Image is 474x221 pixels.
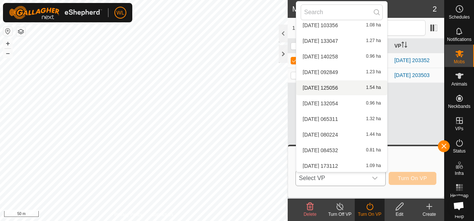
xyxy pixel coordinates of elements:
span: Delete [304,212,317,217]
span: Status [453,149,465,153]
img: Gallagher Logo [9,6,102,19]
li: 2025-09-08 132054 [296,96,387,111]
div: Turn On VP [355,211,385,218]
input: Search [301,4,383,20]
span: 1.44 ha [366,132,381,137]
span: [DATE] 173112 [303,163,338,169]
span: 2 [433,3,437,15]
span: Notifications [447,37,471,42]
li: 2025-09-07 092849 [296,65,387,80]
span: 0.81 ha [366,148,381,153]
span: Turn On VP [398,175,427,181]
span: [DATE] 133047 [303,38,338,44]
li: 2025-09-05 133047 [296,33,387,48]
span: [DATE] 080224 [303,132,338,137]
span: Schedules [449,15,470,19]
span: 1.23 ha [366,70,381,75]
button: Turn On VP [389,172,436,185]
button: Map Layers [16,27,25,36]
span: 1.32 ha [366,116,381,122]
div: Turn Off VP [325,211,355,218]
h2: Mobs [292,4,433,13]
div: Open chat [449,196,469,216]
span: Infra [455,171,464,176]
span: Help [455,214,464,219]
span: Neckbands [448,104,470,109]
span: Select VP [296,171,367,186]
span: 0.96 ha [366,54,381,59]
span: [DATE] 132054 [303,101,338,106]
a: Contact Us [151,211,173,218]
span: [DATE] 103356 [303,23,338,28]
a: [DATE] 203503 [394,72,430,78]
li: 2025-09-12 173112 [296,158,387,173]
span: WL [117,9,124,17]
span: VPs [455,126,463,131]
div: Create [414,211,444,218]
span: [DATE] 140258 [303,54,338,59]
span: [DATE] 084532 [303,148,338,153]
a: Privacy Policy [114,211,142,218]
span: 1.08 ha [366,23,381,28]
span: 1.09 ha [366,163,381,169]
span: 1.27 ha [366,38,381,44]
li: 2025-09-04 103356 [296,18,387,33]
li: 2025-09-11 065311 [296,112,387,126]
span: 0.96 ha [366,101,381,106]
li: 2025-09-12 080224 [296,127,387,142]
button: Reset Map [3,27,12,36]
p-sorticon: Activate to sort [401,43,407,49]
th: VP [391,39,444,53]
button: – [3,49,12,58]
span: Heatmap [450,193,468,198]
span: [DATE] 065311 [303,116,338,122]
span: Animals [451,82,467,86]
span: [DATE] 125056 [303,85,338,90]
div: Edit [385,211,414,218]
span: 1 selected [292,24,335,32]
button: + [3,39,12,48]
a: [DATE] 203352 [394,57,430,63]
span: [DATE] 092849 [303,70,338,75]
li: 2025-09-12 084532 [296,143,387,158]
li: 2025-09-08 125056 [296,80,387,95]
span: 1.54 ha [366,85,381,90]
li: 2025-09-05 140258 [296,49,387,64]
span: Mobs [454,60,465,64]
div: dropdown trigger [367,171,382,186]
